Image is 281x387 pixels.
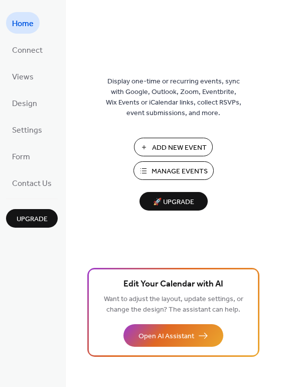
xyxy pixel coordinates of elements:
[12,176,52,191] span: Contact Us
[104,293,243,317] span: Want to adjust the layout, update settings, or change the design? The assistant can help.
[6,39,49,60] a: Connect
[12,69,34,85] span: Views
[123,277,223,292] span: Edit Your Calendar with AI
[6,65,40,87] a: Views
[138,331,194,342] span: Open AI Assistant
[134,138,213,156] button: Add New Event
[6,145,36,167] a: Form
[12,16,34,32] span: Home
[6,119,48,140] a: Settings
[152,166,208,177] span: Manage Events
[133,161,214,180] button: Manage Events
[6,209,58,228] button: Upgrade
[17,214,48,225] span: Upgrade
[139,192,208,211] button: 🚀 Upgrade
[12,149,30,165] span: Form
[12,43,43,58] span: Connect
[12,96,37,112] span: Design
[123,324,223,347] button: Open AI Assistant
[106,76,241,119] span: Display one-time or recurring events, sync with Google, Outlook, Zoom, Eventbrite, Wix Events or ...
[6,12,40,34] a: Home
[146,196,202,209] span: 🚀 Upgrade
[6,92,43,114] a: Design
[152,143,207,153] span: Add New Event
[12,123,42,138] span: Settings
[6,172,58,193] a: Contact Us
